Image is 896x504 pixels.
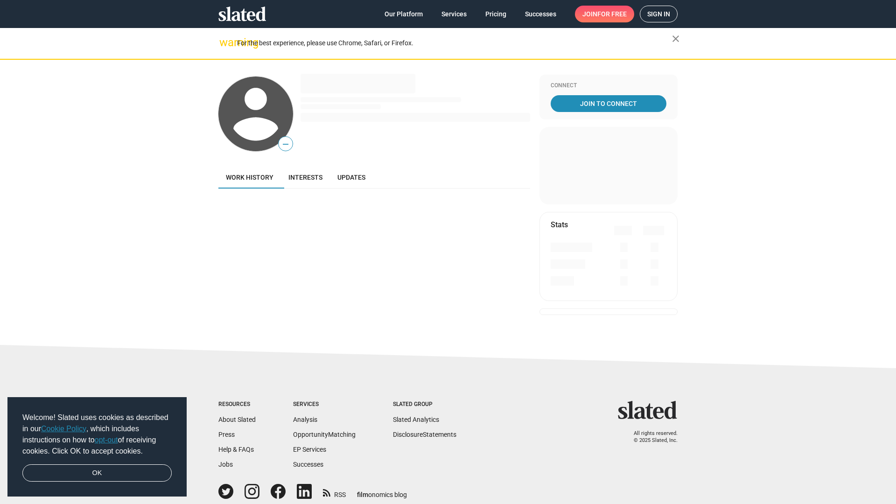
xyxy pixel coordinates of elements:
[218,401,256,408] div: Resources
[551,220,568,230] mat-card-title: Stats
[293,401,356,408] div: Services
[337,174,365,181] span: Updates
[575,6,634,22] a: Joinfor free
[434,6,474,22] a: Services
[218,431,235,438] a: Press
[7,397,187,497] div: cookieconsent
[330,166,373,189] a: Updates
[485,6,506,22] span: Pricing
[218,446,254,453] a: Help & FAQs
[323,485,346,499] a: RSS
[226,174,273,181] span: Work history
[293,461,323,468] a: Successes
[597,6,627,22] span: for free
[357,483,407,499] a: filmonomics blog
[385,6,423,22] span: Our Platform
[478,6,514,22] a: Pricing
[551,82,666,90] div: Connect
[441,6,467,22] span: Services
[41,425,86,433] a: Cookie Policy
[22,464,172,482] a: dismiss cookie message
[293,446,326,453] a: EP Services
[281,166,330,189] a: Interests
[293,416,317,423] a: Analysis
[218,166,281,189] a: Work history
[393,401,456,408] div: Slated Group
[357,491,368,498] span: film
[219,37,231,48] mat-icon: warning
[95,436,118,444] a: opt-out
[518,6,564,22] a: Successes
[279,138,293,150] span: —
[377,6,430,22] a: Our Platform
[218,461,233,468] a: Jobs
[237,37,672,49] div: For the best experience, please use Chrome, Safari, or Firefox.
[582,6,627,22] span: Join
[553,95,665,112] span: Join To Connect
[670,33,681,44] mat-icon: close
[640,6,678,22] a: Sign in
[293,431,356,438] a: OpportunityMatching
[551,95,666,112] a: Join To Connect
[22,412,172,457] span: Welcome! Slated uses cookies as described in our , which includes instructions on how to of recei...
[218,416,256,423] a: About Slated
[393,416,439,423] a: Slated Analytics
[288,174,322,181] span: Interests
[624,430,678,444] p: All rights reserved. © 2025 Slated, Inc.
[525,6,556,22] span: Successes
[393,431,456,438] a: DisclosureStatements
[647,6,670,22] span: Sign in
